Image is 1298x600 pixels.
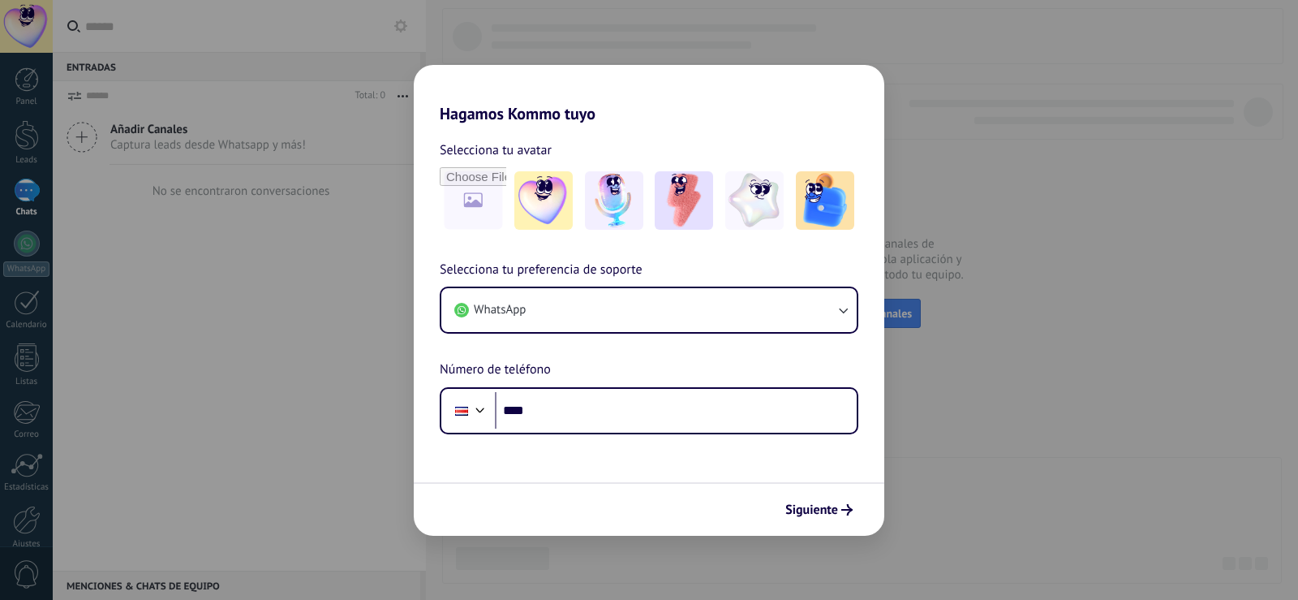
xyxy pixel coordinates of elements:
[441,288,857,332] button: WhatsApp
[778,496,860,524] button: Siguiente
[655,171,713,230] img: -3.jpeg
[725,171,784,230] img: -4.jpeg
[514,171,573,230] img: -1.jpeg
[796,171,854,230] img: -5.jpeg
[440,260,643,281] span: Selecciona tu preferencia de soporte
[585,171,643,230] img: -2.jpeg
[414,65,884,123] h2: Hagamos Kommo tuyo
[446,394,477,428] div: Costa Rica: + 506
[440,140,552,161] span: Selecciona tu avatar
[785,504,838,516] span: Siguiente
[474,302,526,318] span: WhatsApp
[440,360,551,381] span: Número de teléfono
